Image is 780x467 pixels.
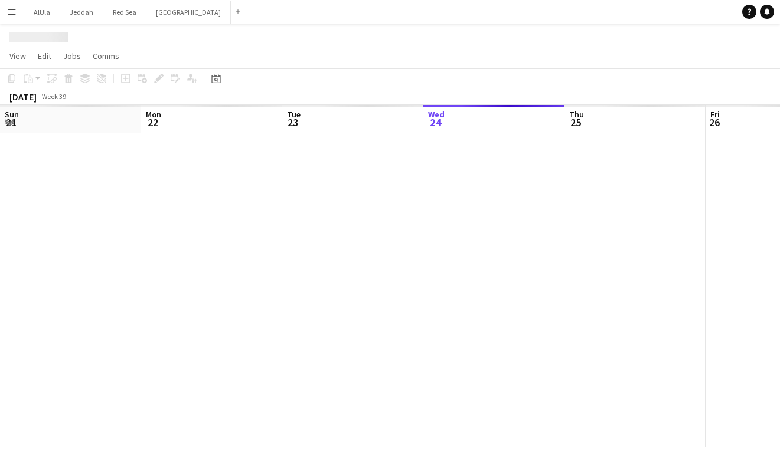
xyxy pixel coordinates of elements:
span: Edit [38,51,51,61]
a: Jobs [58,48,86,64]
button: [GEOGRAPHIC_DATA] [146,1,231,24]
span: View [9,51,26,61]
a: Edit [33,48,56,64]
span: Thu [569,109,584,120]
span: 22 [144,116,161,129]
div: [DATE] [9,91,37,103]
span: Tue [287,109,301,120]
button: Jeddah [60,1,103,24]
span: 25 [567,116,584,129]
span: 21 [3,116,19,129]
span: Wed [428,109,445,120]
span: Jobs [63,51,81,61]
span: 23 [285,116,301,129]
span: Week 39 [39,92,68,101]
button: Red Sea [103,1,146,24]
a: View [5,48,31,64]
span: 24 [426,116,445,129]
button: AlUla [24,1,60,24]
a: Comms [88,48,124,64]
span: 26 [709,116,720,129]
span: Fri [710,109,720,120]
span: Comms [93,51,119,61]
span: Sun [5,109,19,120]
span: Mon [146,109,161,120]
